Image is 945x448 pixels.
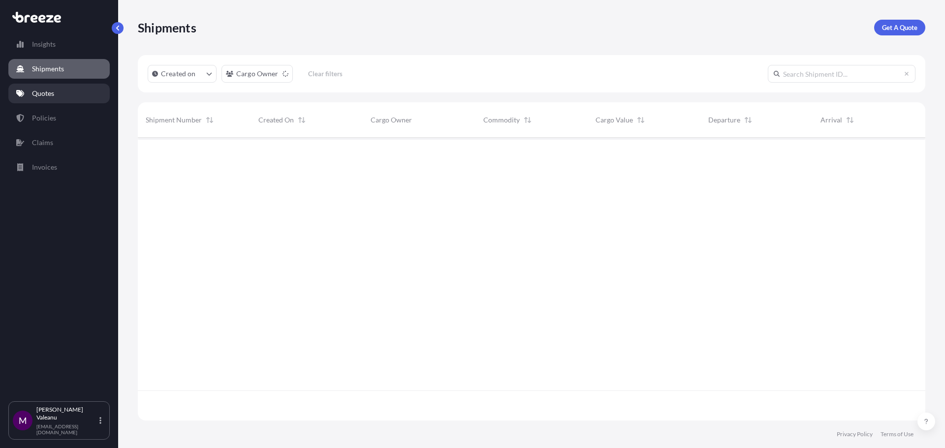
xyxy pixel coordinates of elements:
p: Shipments [32,64,64,74]
a: Shipments [8,59,110,79]
span: Created On [258,115,294,125]
span: Shipment Number [146,115,202,125]
p: Cargo Owner [236,69,279,79]
p: Get A Quote [882,23,917,32]
p: Invoices [32,162,57,172]
button: Sort [635,114,647,126]
button: Sort [742,114,754,126]
p: Policies [32,113,56,123]
button: createdOn Filter options [148,65,217,83]
a: Insights [8,34,110,54]
span: Cargo Value [596,115,633,125]
a: Claims [8,133,110,152]
a: Terms of Use [881,430,913,438]
p: Insights [32,39,56,49]
button: Sort [204,114,216,126]
span: Cargo Owner [371,115,412,125]
p: Quotes [32,89,54,98]
button: Sort [522,114,534,126]
p: Created on [161,69,196,79]
a: Invoices [8,157,110,177]
p: [EMAIL_ADDRESS][DOMAIN_NAME] [36,423,97,435]
a: Quotes [8,84,110,103]
button: Sort [296,114,308,126]
a: Policies [8,108,110,128]
a: Get A Quote [874,20,925,35]
span: Arrival [820,115,842,125]
p: Shipments [138,20,196,35]
p: Clear filters [308,69,343,79]
button: cargoOwner Filter options [221,65,293,83]
p: Claims [32,138,53,148]
span: Commodity [483,115,520,125]
button: Sort [844,114,856,126]
input: Search Shipment ID... [768,65,915,83]
span: Departure [708,115,740,125]
p: [PERSON_NAME] Valeanu [36,406,97,421]
span: M [19,416,27,425]
a: Privacy Policy [837,430,873,438]
button: Clear filters [298,66,353,82]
